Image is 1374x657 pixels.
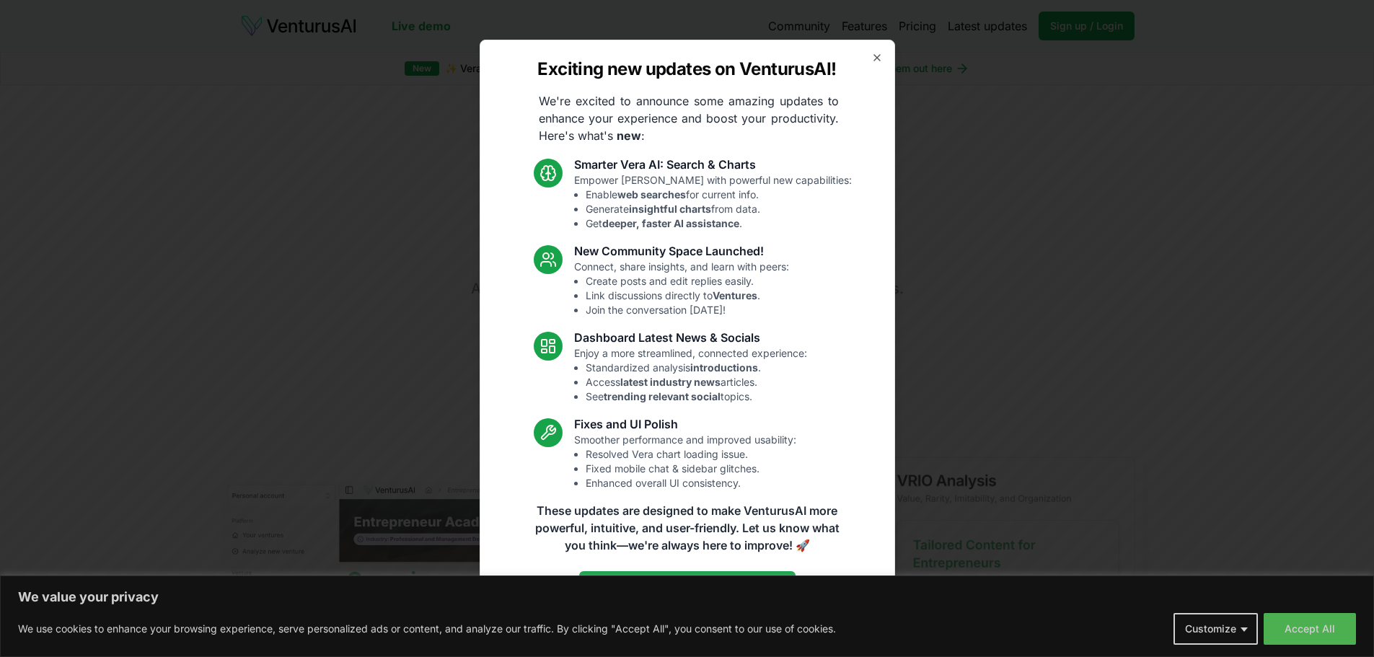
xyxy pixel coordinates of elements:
li: Access articles. [586,375,807,389]
li: Join the conversation [DATE]! [586,303,789,317]
strong: Ventures [713,289,757,301]
strong: latest industry news [620,376,721,388]
li: Enhanced overall UI consistency. [586,476,796,490]
h3: Fixes and UI Polish [574,415,796,433]
strong: deeper, faster AI assistance [602,217,739,229]
li: See topics. [586,389,807,404]
li: Link discussions directly to . [586,288,789,303]
p: Empower [PERSON_NAME] with powerful new capabilities: [574,173,852,231]
p: Smoother performance and improved usability: [574,433,796,490]
h3: Smarter Vera AI: Search & Charts [574,156,852,173]
h2: Exciting new updates on VenturusAI! [537,58,836,81]
strong: web searches [617,188,686,200]
li: Generate from data. [586,202,852,216]
strong: new [617,128,641,143]
p: These updates are designed to make VenturusAI more powerful, intuitive, and user-friendly. Let us... [526,502,849,554]
p: Enjoy a more streamlined, connected experience: [574,346,807,404]
p: Connect, share insights, and learn with peers: [574,260,789,317]
strong: trending relevant social [604,390,721,402]
li: Create posts and edit replies easily. [586,274,789,288]
li: Fixed mobile chat & sidebar glitches. [586,462,796,476]
li: Standardized analysis . [586,361,807,375]
h3: Dashboard Latest News & Socials [574,329,807,346]
li: Get . [586,216,852,231]
h3: New Community Space Launched! [574,242,789,260]
p: We're excited to announce some amazing updates to enhance your experience and boost your producti... [527,92,850,144]
li: Enable for current info. [586,188,852,202]
strong: introductions [690,361,758,374]
a: Read the full announcement on our blog! [579,571,796,600]
li: Resolved Vera chart loading issue. [586,447,796,462]
strong: insightful charts [629,203,711,215]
